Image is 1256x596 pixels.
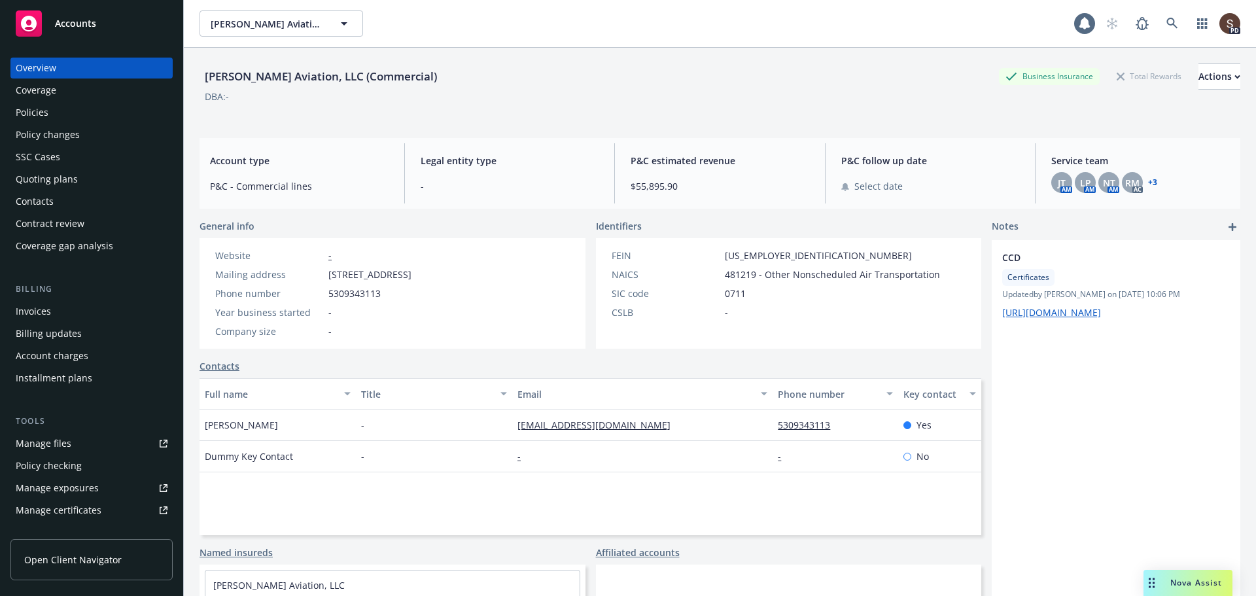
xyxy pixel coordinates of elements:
[10,236,173,256] a: Coverage gap analysis
[1125,176,1140,190] span: RM
[215,306,323,319] div: Year business started
[10,368,173,389] a: Installment plans
[1002,289,1230,300] span: Updated by [PERSON_NAME] on [DATE] 10:06 PM
[1219,13,1240,34] img: photo
[16,368,92,389] div: Installment plans
[1080,176,1091,190] span: LP
[16,147,60,167] div: SSC Cases
[16,345,88,366] div: Account charges
[1170,577,1222,588] span: Nova Assist
[1148,179,1157,186] a: +3
[517,450,531,463] a: -
[10,433,173,454] a: Manage files
[612,287,720,300] div: SIC code
[10,147,173,167] a: SSC Cases
[16,323,82,344] div: Billing updates
[16,213,84,234] div: Contract review
[16,191,54,212] div: Contacts
[10,323,173,344] a: Billing updates
[999,68,1100,84] div: Business Insurance
[215,324,323,338] div: Company size
[916,418,932,432] span: Yes
[898,378,981,410] button: Key contact
[16,301,51,322] div: Invoices
[10,455,173,476] a: Policy checking
[200,219,254,233] span: General info
[10,415,173,428] div: Tools
[1143,570,1232,596] button: Nova Assist
[215,268,323,281] div: Mailing address
[10,58,173,79] a: Overview
[356,378,512,410] button: Title
[16,433,71,454] div: Manage files
[596,219,642,233] span: Identifiers
[1007,272,1049,283] span: Certificates
[10,478,173,499] a: Manage exposures
[1159,10,1185,37] a: Search
[10,191,173,212] a: Contacts
[55,18,96,29] span: Accounts
[16,58,56,79] div: Overview
[10,213,173,234] a: Contract review
[612,306,720,319] div: CSLB
[1002,251,1196,264] span: CCD
[612,249,720,262] div: FEIN
[10,102,173,123] a: Policies
[903,387,962,401] div: Key contact
[24,553,122,567] span: Open Client Navigator
[361,387,493,401] div: Title
[328,324,332,338] span: -
[631,154,809,167] span: P&C estimated revenue
[1143,570,1160,596] div: Drag to move
[200,378,356,410] button: Full name
[1099,10,1125,37] a: Start snowing
[210,154,389,167] span: Account type
[361,418,364,432] span: -
[512,378,773,410] button: Email
[1198,64,1240,89] div: Actions
[10,345,173,366] a: Account charges
[1189,10,1215,37] a: Switch app
[1225,219,1240,235] a: add
[16,236,113,256] div: Coverage gap analysis
[200,68,442,85] div: [PERSON_NAME] Aviation, LLC (Commercial)
[773,378,898,410] button: Phone number
[631,179,809,193] span: $55,895.90
[361,449,364,463] span: -
[10,169,173,190] a: Quoting plans
[205,449,293,463] span: Dummy Key Contact
[16,102,48,123] div: Policies
[1198,63,1240,90] button: Actions
[205,90,229,103] div: DBA: -
[10,301,173,322] a: Invoices
[778,387,878,401] div: Phone number
[596,546,680,559] a: Affiliated accounts
[725,306,728,319] span: -
[10,283,173,296] div: Billing
[992,219,1019,235] span: Notes
[16,500,101,521] div: Manage certificates
[916,449,929,463] span: No
[1002,306,1101,319] a: [URL][DOMAIN_NAME]
[841,154,1020,167] span: P&C follow up date
[328,249,332,262] a: -
[210,179,389,193] span: P&C - Commercial lines
[215,287,323,300] div: Phone number
[211,17,324,31] span: [PERSON_NAME] Aviation, LLC (Commercial)
[200,10,363,37] button: [PERSON_NAME] Aviation, LLC (Commercial)
[854,179,903,193] span: Select date
[778,450,792,463] a: -
[421,179,599,193] span: -
[10,500,173,521] a: Manage certificates
[1110,68,1188,84] div: Total Rewards
[992,240,1240,330] div: CCDCertificatesUpdatedby [PERSON_NAME] on [DATE] 10:06 PM[URL][DOMAIN_NAME]
[328,306,332,319] span: -
[725,249,912,262] span: [US_EMPLOYER_IDENTIFICATION_NUMBER]
[778,419,841,431] a: 5309343113
[215,249,323,262] div: Website
[16,169,78,190] div: Quoting plans
[16,124,80,145] div: Policy changes
[1129,10,1155,37] a: Report a Bug
[421,154,599,167] span: Legal entity type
